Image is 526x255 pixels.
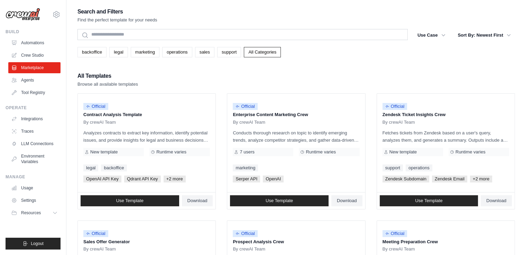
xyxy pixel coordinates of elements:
[217,47,241,57] a: support
[77,81,138,88] p: Browse all available templates
[263,176,284,182] span: OpenAI
[415,198,442,204] span: Use Template
[382,246,415,252] span: By crewAI Team
[83,164,98,171] a: legal
[8,182,61,193] a: Usage
[8,151,61,167] a: Environment Variables
[8,138,61,149] a: LLM Connections
[8,75,61,86] a: Agents
[83,111,210,118] p: Contract Analysis Template
[124,176,161,182] span: Qdrant API Key
[77,7,157,17] h2: Search and Filters
[195,47,214,57] a: sales
[164,176,186,182] span: +2 more
[337,198,357,204] span: Download
[6,8,40,21] img: Logo
[432,176,467,182] span: Zendesk Email
[233,120,265,125] span: By crewAI Team
[156,149,186,155] span: Runtime varies
[382,164,403,171] a: support
[233,111,359,118] p: Enterprise Content Marketing Crew
[233,164,258,171] a: marketing
[233,129,359,144] p: Conducts thorough research on topic to identify emerging trends, analyze competitor strategies, a...
[306,149,336,155] span: Runtime varies
[454,29,515,41] button: Sort By: Newest First
[233,238,359,245] p: Prospect Analysis Crew
[21,210,41,216] span: Resources
[83,238,210,245] p: Sales Offer Generator
[6,105,61,111] div: Operate
[8,62,61,73] a: Marketplace
[101,164,127,171] a: backoffice
[6,174,61,180] div: Manage
[266,198,293,204] span: Use Template
[8,87,61,98] a: Tool Registry
[8,195,61,206] a: Settings
[389,149,417,155] span: New template
[90,149,118,155] span: New template
[8,207,61,218] button: Resources
[83,103,108,110] span: Official
[8,50,61,61] a: Crew Studio
[244,47,281,57] a: All Categories
[83,246,116,252] span: By crewAI Team
[6,29,61,35] div: Build
[382,103,407,110] span: Official
[31,241,44,246] span: Logout
[77,17,157,23] p: Find the perfect template for your needs
[109,47,128,57] a: legal
[331,195,362,206] a: Download
[382,129,509,144] p: Fetches tickets from Zendesk based on a user's query, analyzes them, and generates a summary. Out...
[233,230,258,237] span: Official
[230,195,329,206] a: Use Template
[77,71,138,81] h2: All Templates
[233,176,260,182] span: Serper API
[8,113,61,124] a: Integrations
[131,47,159,57] a: marketing
[83,129,210,144] p: Analyzes contracts to extract key information, identify potential issues, and provide insights fo...
[382,238,509,245] p: Meeting Preparation Crew
[413,29,450,41] button: Use Case
[406,164,432,171] a: operations
[233,103,258,110] span: Official
[162,47,192,57] a: operations
[382,111,509,118] p: Zendesk Ticket Insights Crew
[8,37,61,48] a: Automations
[83,230,108,237] span: Official
[81,195,179,206] a: Use Template
[240,149,255,155] span: 7 users
[380,195,478,206] a: Use Template
[481,195,512,206] a: Download
[83,120,116,125] span: By crewAI Team
[8,126,61,137] a: Traces
[382,176,429,182] span: Zendesk Subdomain
[187,198,207,204] span: Download
[486,198,506,204] span: Download
[382,120,415,125] span: By crewAI Team
[233,246,265,252] span: By crewAI Team
[77,47,107,57] a: backoffice
[382,230,407,237] span: Official
[116,198,144,204] span: Use Template
[83,176,121,182] span: OpenAI API Key
[455,149,486,155] span: Runtime varies
[6,238,61,249] button: Logout
[182,195,213,206] a: Download
[470,176,492,182] span: +2 more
